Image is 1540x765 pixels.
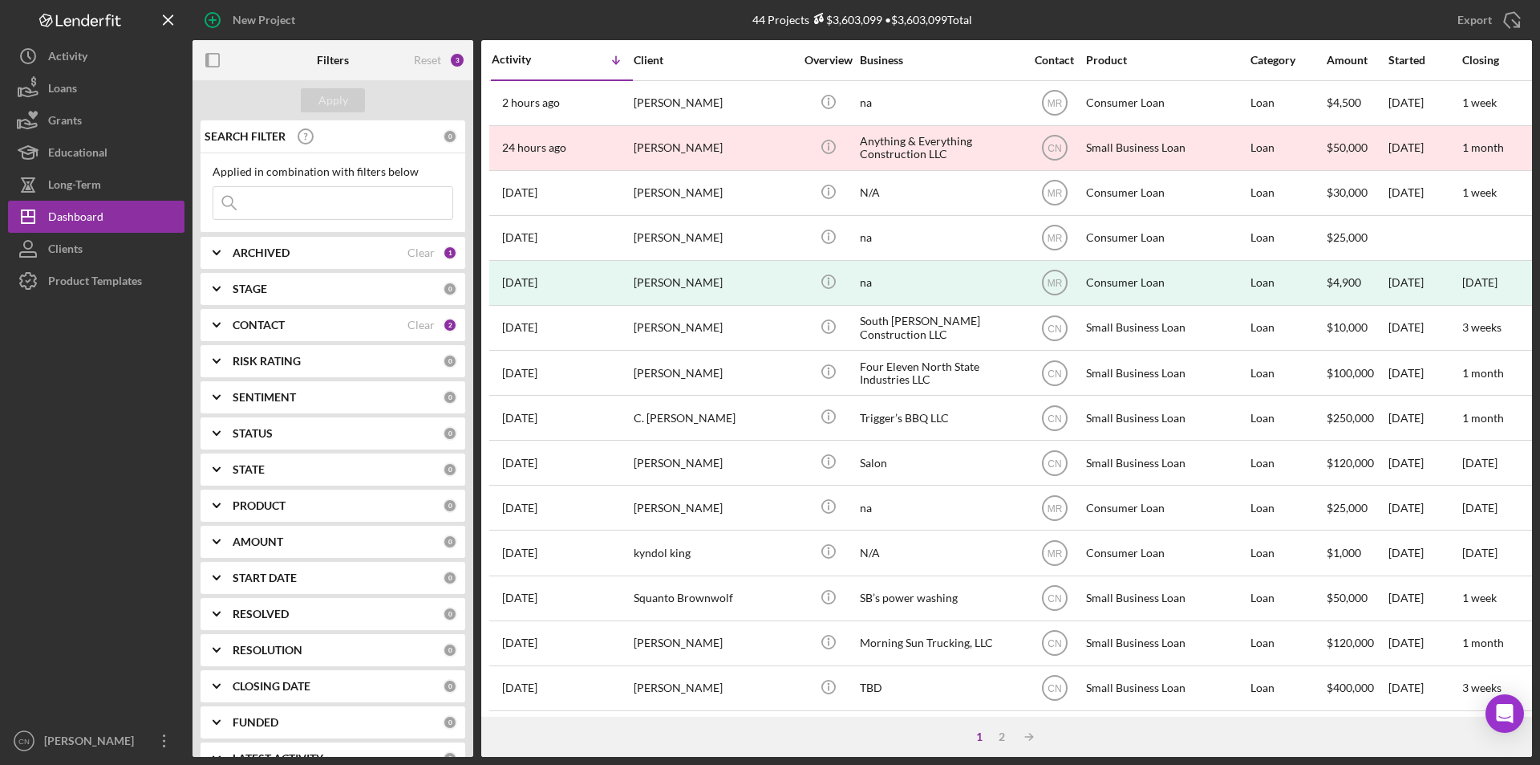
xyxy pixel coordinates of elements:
div: [PERSON_NAME] [634,667,794,710]
time: 2025-09-05 15:05 [502,231,537,244]
div: [DATE] [1388,442,1461,484]
div: SB’s power washing [860,577,1020,620]
time: 2025-09-01 17:56 [502,502,537,515]
div: [PERSON_NAME] [634,622,794,665]
div: Small Business Loan [1086,352,1246,394]
time: 1 week [1462,185,1497,199]
div: [PERSON_NAME] [40,725,144,761]
div: 3 [449,52,465,68]
div: Product Templates [48,265,142,301]
div: 2 [443,318,457,332]
div: Long-Term [48,169,101,205]
div: Small Business Loan [1086,667,1246,710]
div: Loan [1250,127,1325,169]
text: MR [1047,188,1062,199]
div: kyndol king [634,531,794,574]
text: CN [1048,323,1061,334]
button: Educational [8,136,184,169]
div: na [860,82,1020,124]
button: Export [1441,4,1532,36]
div: Reset [414,54,441,67]
div: N/A [860,531,1020,574]
div: N/A [860,172,1020,214]
div: Loan [1250,712,1325,755]
time: 2025-08-28 14:46 [502,637,537,649]
time: [DATE] [1462,456,1497,470]
div: 0 [443,498,457,513]
text: CN [1048,143,1061,154]
div: Loan [1250,667,1325,710]
time: 2025-09-04 21:21 [502,276,537,289]
div: Consumer Loan [1086,172,1246,214]
div: [DATE] [1388,577,1461,620]
div: South [PERSON_NAME] Construction LLC [860,307,1020,349]
div: [PERSON_NAME] [634,712,794,755]
b: RESOLVED [233,608,289,621]
div: Amount [1327,54,1387,67]
time: 3 weeks [1462,320,1501,334]
div: Loan [1250,531,1325,574]
time: 2025-09-04 16:35 [502,367,537,380]
div: Loan [1250,577,1325,620]
div: [PERSON_NAME] [634,82,794,124]
button: Activity [8,40,184,72]
time: 2025-08-27 20:22 [502,682,537,694]
time: 1 month [1462,366,1504,380]
button: CN[PERSON_NAME] [8,725,184,757]
b: FUNDED [233,716,278,729]
text: MR [1047,503,1062,514]
a: Loans [8,72,184,104]
span: $4,500 [1327,96,1361,109]
div: 44 Projects • $3,603,099 Total [752,13,972,26]
div: 0 [443,643,457,657]
div: Activity [492,53,562,66]
div: Started [1388,54,1461,67]
text: CN [1048,368,1061,379]
time: 1 month [1462,636,1504,649]
div: Loan [1250,486,1325,529]
div: Dashboard [48,201,103,237]
div: Small Business Loan [1086,127,1246,169]
button: Clients [8,233,184,265]
b: Filters [317,54,349,67]
a: Product Templates [8,265,184,297]
div: Clear [407,246,435,259]
div: TBD [860,667,1020,710]
span: $250,000 [1327,411,1374,425]
div: Client [634,54,794,67]
div: Category [1250,54,1325,67]
div: Small Business Loan [1086,397,1246,439]
div: Loans [48,72,77,108]
a: Dashboard [8,201,184,233]
div: Trigger’s BBQ LLC [860,397,1020,439]
div: Four Eleven North State Industries LLC [860,352,1020,394]
span: $120,000 [1327,636,1374,649]
div: Product [1086,54,1246,67]
div: Loan [1250,307,1325,349]
b: RESOLUTION [233,644,302,657]
div: [DATE] [1388,172,1461,214]
time: [DATE] [1462,275,1497,289]
div: [DATE] [1388,667,1461,710]
text: CN [1048,593,1061,604]
time: 1 week [1462,96,1497,109]
div: Small Business Loan [1086,577,1246,620]
text: CN [1048,413,1061,424]
b: ARCHIVED [233,246,290,259]
div: [PERSON_NAME] [634,127,794,169]
div: Consumer Loan [1086,262,1246,304]
button: Long-Term [8,169,184,201]
div: Open Intercom Messenger [1485,694,1524,733]
div: Morning Sun Trucking, LLC [860,622,1020,665]
div: Loan [1250,217,1325,259]
div: Small Business Loan [1086,712,1246,755]
div: Loan [1250,397,1325,439]
div: [PERSON_NAME] [634,172,794,214]
time: 2025-09-02 15:13 [502,457,537,470]
b: CLOSING DATE [233,680,310,693]
div: 0 [443,426,457,441]
div: [DATE] [1388,82,1461,124]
